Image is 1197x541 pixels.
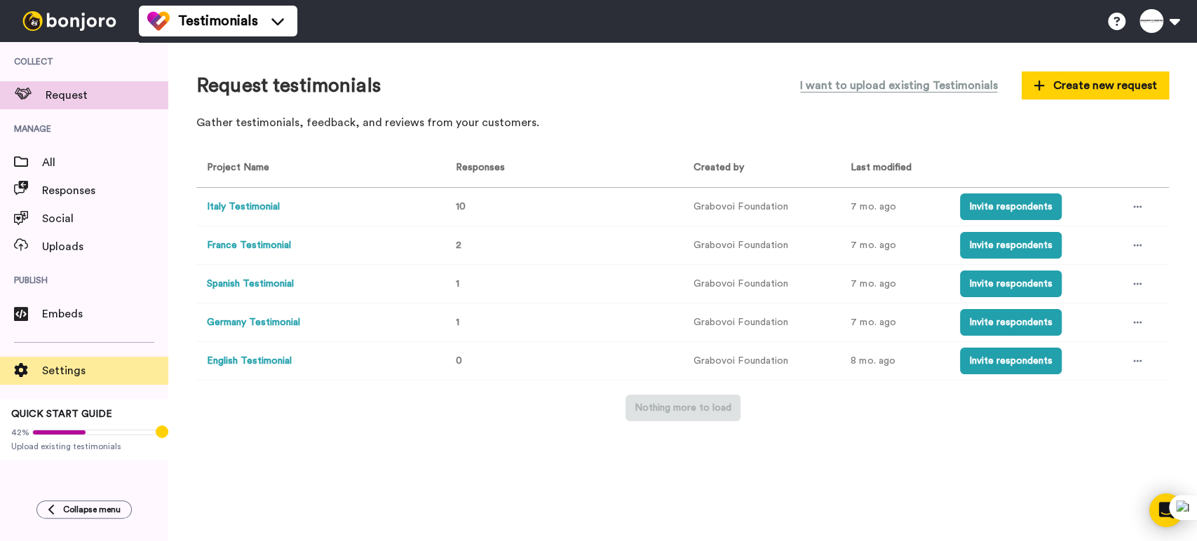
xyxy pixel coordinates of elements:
th: Project Name [196,149,440,188]
span: I want to upload existing Testimonials [800,77,997,94]
button: I want to upload existing Testimonials [790,70,1008,101]
th: Last modified [840,149,949,188]
td: 8 mo. ago [840,342,949,381]
td: 7 mo. ago [840,226,949,265]
span: 42% [11,427,29,438]
span: Create new request [1034,77,1157,94]
td: 7 mo. ago [840,188,949,226]
td: 7 mo. ago [840,303,949,342]
span: Collapse menu [63,504,121,515]
span: 1 [456,279,459,289]
button: Create new request [1022,71,1169,100]
td: 7 mo. ago [840,265,949,303]
button: Collapse menu [36,500,132,519]
span: Responses [42,182,168,199]
button: Spanish Testimonial [207,277,294,292]
button: English Testimonial [207,354,292,369]
button: Invite respondents [960,270,1062,297]
td: Grabovoi Foundation [683,265,841,303]
span: Responses [450,163,505,172]
td: Grabovoi Foundation [683,226,841,265]
span: 2 [456,240,461,250]
button: Germany Testimonial [207,315,300,330]
span: 1 [456,317,459,327]
span: Settings [42,362,168,379]
button: Italy Testimonial [207,200,280,214]
span: Embeds [42,306,168,322]
span: Social [42,210,168,227]
h1: Request testimonials [196,75,381,97]
button: Invite respondents [960,193,1062,220]
span: Upload existing testimonials [11,441,157,452]
span: Testimonials [178,11,258,31]
span: All [42,154,168,171]
button: Invite respondents [960,309,1062,336]
td: Grabovoi Foundation [683,303,841,342]
span: QUICK START GUIDE [11,409,112,419]
span: Request [46,87,168,104]
span: 10 [456,202,466,212]
td: Grabovoi Foundation [683,342,841,381]
th: Created by [683,149,841,188]
button: Invite respondents [960,348,1062,374]
img: bj-logo-header-white.svg [17,11,122,31]
img: tm-color.svg [147,10,170,32]
div: Tooltip anchor [156,425,168,438]
button: Invite respondents [960,232,1062,259]
button: Nothing more to load [625,395,740,421]
button: France Testimonial [207,238,291,253]
p: Gather testimonials, feedback, and reviews from your customers. [196,115,1169,131]
div: Open Intercom Messenger [1149,493,1183,527]
td: Grabovoi Foundation [683,188,841,226]
span: 0 [456,356,462,366]
span: Uploads [42,238,168,255]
